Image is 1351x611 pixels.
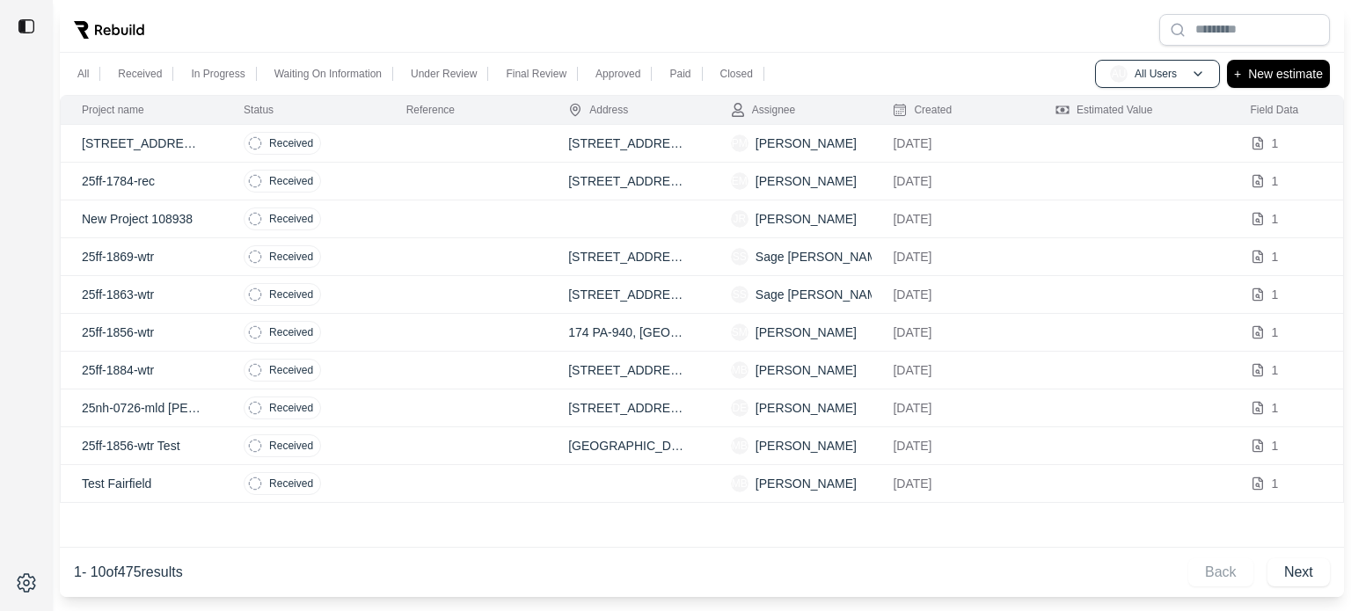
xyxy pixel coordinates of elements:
p: [DATE] [893,399,1013,417]
p: Test Fairfield [82,475,201,492]
img: Rebuild [74,21,144,39]
p: [DATE] [893,248,1013,265]
button: Next [1267,558,1330,586]
div: Estimated Value [1055,103,1153,117]
td: [STREET_ADDRESS] [547,389,710,427]
p: 25nh-0726-mld [PERSON_NAME] [82,399,201,417]
p: 1 [1272,437,1279,455]
p: [PERSON_NAME] [756,475,857,492]
p: 25ff-1869-wtr [82,248,201,265]
p: Closed [720,67,753,81]
p: 1 - 10 of 475 results [74,562,183,583]
div: Status [244,103,274,117]
p: [DATE] [893,475,1013,492]
p: [PERSON_NAME] [756,399,857,417]
p: Received [269,136,313,150]
button: +New estimate [1227,60,1330,88]
span: MB [731,437,749,455]
p: 1 [1272,324,1279,341]
p: [PERSON_NAME] [756,361,857,379]
p: Received [269,439,313,453]
p: [DATE] [893,437,1013,455]
span: MB [731,475,749,492]
p: 25ff-1856-wtr Test [82,437,201,455]
p: 1 [1272,361,1279,379]
span: SS [731,286,749,303]
p: 1 [1272,248,1279,265]
p: [DATE] [893,324,1013,341]
p: [STREET_ADDRESS][US_STATE], 06-119 [82,135,201,152]
p: 1 [1272,286,1279,303]
td: 174 PA-940, [GEOGRAPHIC_DATA], PA 18224, [GEOGRAPHIC_DATA] [547,314,710,352]
p: Received [269,401,313,415]
p: [DATE] [893,210,1013,228]
button: AUAll Users [1095,60,1220,88]
p: Received [269,325,313,339]
p: Approved [595,67,640,81]
div: Address [568,103,628,117]
span: AU [1110,65,1128,83]
span: PM [731,135,749,152]
p: Received [269,363,313,377]
p: All Users [1135,67,1177,81]
p: New Project 108938 [82,210,201,228]
p: [PERSON_NAME] [756,324,857,341]
p: Sage [PERSON_NAME] [756,286,889,303]
span: SM [731,324,749,341]
div: Reference [406,103,455,117]
span: JR [731,210,749,228]
p: Under Review [411,67,477,81]
p: [PERSON_NAME] [756,210,857,228]
p: Sage [PERSON_NAME] [756,248,889,265]
p: Received [269,174,313,188]
td: [STREET_ADDRESS] [547,238,710,276]
p: 25ff-1784-rec [82,172,201,190]
div: Created [893,103,952,117]
p: All [77,67,89,81]
p: 1 [1272,172,1279,190]
td: [STREET_ADDRESS] [547,125,710,163]
div: Project name [82,103,144,117]
p: [PERSON_NAME] [756,437,857,455]
p: 1 [1272,399,1279,417]
span: SS [731,248,749,265]
p: Received [269,287,313,302]
p: In Progress [191,67,245,81]
p: Received [269,212,313,226]
p: [DATE] [893,361,1013,379]
p: Waiting On Information [274,67,382,81]
p: Paid [669,67,690,81]
td: [GEOGRAPHIC_DATA] [547,427,710,465]
p: 1 [1272,210,1279,228]
p: 25ff-1856-wtr [82,324,201,341]
p: 1 [1272,475,1279,492]
p: Received [269,250,313,264]
div: Field Data [1251,103,1299,117]
p: [DATE] [893,286,1013,303]
span: DE [731,399,749,417]
p: Final Review [506,67,566,81]
p: 25ff-1884-wtr [82,361,201,379]
p: + [1234,63,1241,84]
td: [STREET_ADDRESS][PERSON_NAME] [547,276,710,314]
span: MB [731,361,749,379]
p: [PERSON_NAME] [756,172,857,190]
p: New estimate [1248,63,1323,84]
p: 1 [1272,135,1279,152]
span: EM [731,172,749,190]
div: Assignee [731,103,795,117]
p: [DATE] [893,135,1013,152]
p: Received [269,476,313,491]
p: [PERSON_NAME] [756,135,857,152]
p: Received [118,67,162,81]
p: 25ff-1863-wtr [82,286,201,303]
img: toggle sidebar [18,18,35,35]
td: [STREET_ADDRESS] [547,163,710,200]
td: [STREET_ADDRESS] [547,352,710,389]
p: [DATE] [893,172,1013,190]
